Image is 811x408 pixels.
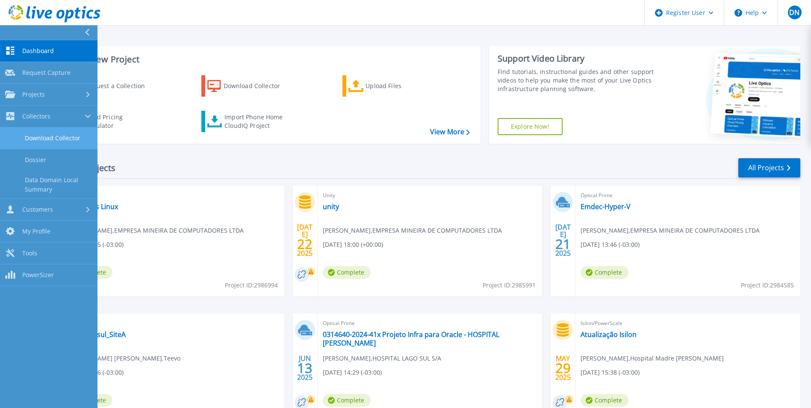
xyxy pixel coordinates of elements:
div: MAY 2025 [555,352,571,384]
span: [DATE] 14:29 (-03:00) [323,368,382,377]
div: Find tutorials, instructional guides and other support videos to help you make the most of your L... [498,68,656,93]
div: [DATE] 2025 [555,225,571,256]
span: Optical Prime [581,191,795,200]
a: UnityAgrosul_SiteA [65,330,126,339]
a: unity [323,202,339,211]
span: Unity [323,191,537,200]
div: Upload Files [366,77,434,95]
span: Complete [323,394,371,407]
span: [PERSON_NAME] [PERSON_NAME] , Teevo [65,354,180,363]
span: Complete [581,394,628,407]
span: Dashboard [22,47,54,55]
span: My Profile [22,228,50,235]
a: Emdec-Hyper-V [581,202,631,211]
span: PowerSizer [22,271,54,279]
span: [PERSON_NAME] , EMPRESA MINEIRA DE COMPUTADORES LTDA [65,226,244,235]
span: Project ID: 2984585 [741,281,794,290]
a: Download Collector [201,75,297,97]
span: Complete [323,266,371,279]
div: Request a Collection [85,77,153,95]
h3: Start a New Project [61,55,469,64]
div: Cloud Pricing Calculator [84,113,152,130]
span: 22 [297,240,313,248]
span: [PERSON_NAME] , EMPRESA MINEIRA DE COMPUTADORES LTDA [323,226,502,235]
a: Request a Collection [61,75,156,97]
span: Project ID: 2985991 [483,281,536,290]
span: Project ID: 2986994 [225,281,278,290]
span: Optical Prime [323,319,537,328]
span: Optical Prime [65,191,279,200]
a: Cloud Pricing Calculator [61,111,156,132]
span: [PERSON_NAME] , EMPRESA MINEIRA DE COMPUTADORES LTDA [581,226,760,235]
a: Upload Files [342,75,438,97]
span: Collectors [22,112,50,120]
span: Tools [22,249,37,257]
a: Atualização Isilon [581,330,637,339]
span: Complete [581,266,628,279]
div: [DATE] 2025 [297,225,313,256]
span: [PERSON_NAME] , Hospital Madre [PERSON_NAME] [581,354,724,363]
span: Customers [22,206,53,213]
span: [DATE] 15:38 (-03:00) [581,368,640,377]
a: All Projects [738,158,800,177]
div: Download Collector [224,77,292,95]
a: Explore Now! [498,118,563,135]
a: Servidores Linux [65,202,118,211]
div: Support Video Library [498,53,656,64]
span: 21 [555,240,571,248]
span: Isilon/PowerScale [581,319,795,328]
a: 0314640-2024-41x Projeto Infra para Oracle - HOSPITAL [PERSON_NAME] [323,330,537,347]
span: DN [789,9,799,16]
span: Unity [65,319,279,328]
div: JUN 2025 [297,352,313,384]
span: [DATE] 13:46 (-03:00) [581,240,640,249]
div: Import Phone Home CloudIQ Project [224,113,291,130]
span: 13 [297,364,313,372]
span: [DATE] 18:00 (+00:00) [323,240,383,249]
span: Projects [22,91,45,98]
span: 29 [555,364,571,372]
span: [PERSON_NAME] , HOSPITAL LAGO SUL S/A [323,354,441,363]
a: View More [430,128,470,136]
span: Request Capture [22,69,71,77]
